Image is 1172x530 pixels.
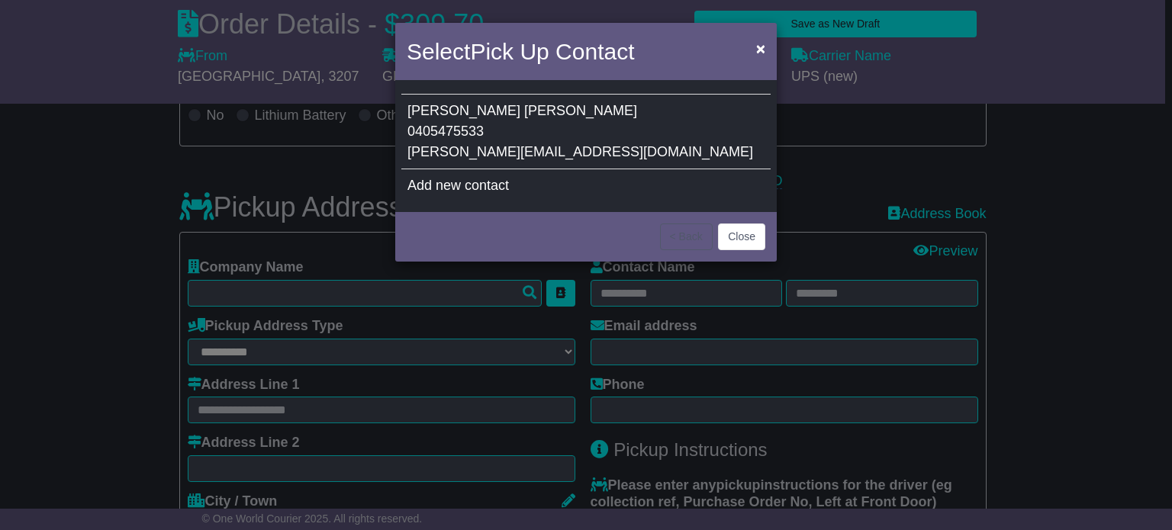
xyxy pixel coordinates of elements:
span: × [756,40,765,57]
span: Contact [555,39,634,64]
button: < Back [660,223,713,250]
span: Pick Up [470,39,549,64]
button: Close [718,223,765,250]
h4: Select [407,34,634,69]
span: 0405475533 [407,124,484,139]
span: Add new contact [407,178,509,193]
span: [PERSON_NAME] [407,103,520,118]
button: Close [749,33,773,64]
span: [PERSON_NAME][EMAIL_ADDRESS][DOMAIN_NAME] [407,144,753,159]
span: [PERSON_NAME] [524,103,637,118]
